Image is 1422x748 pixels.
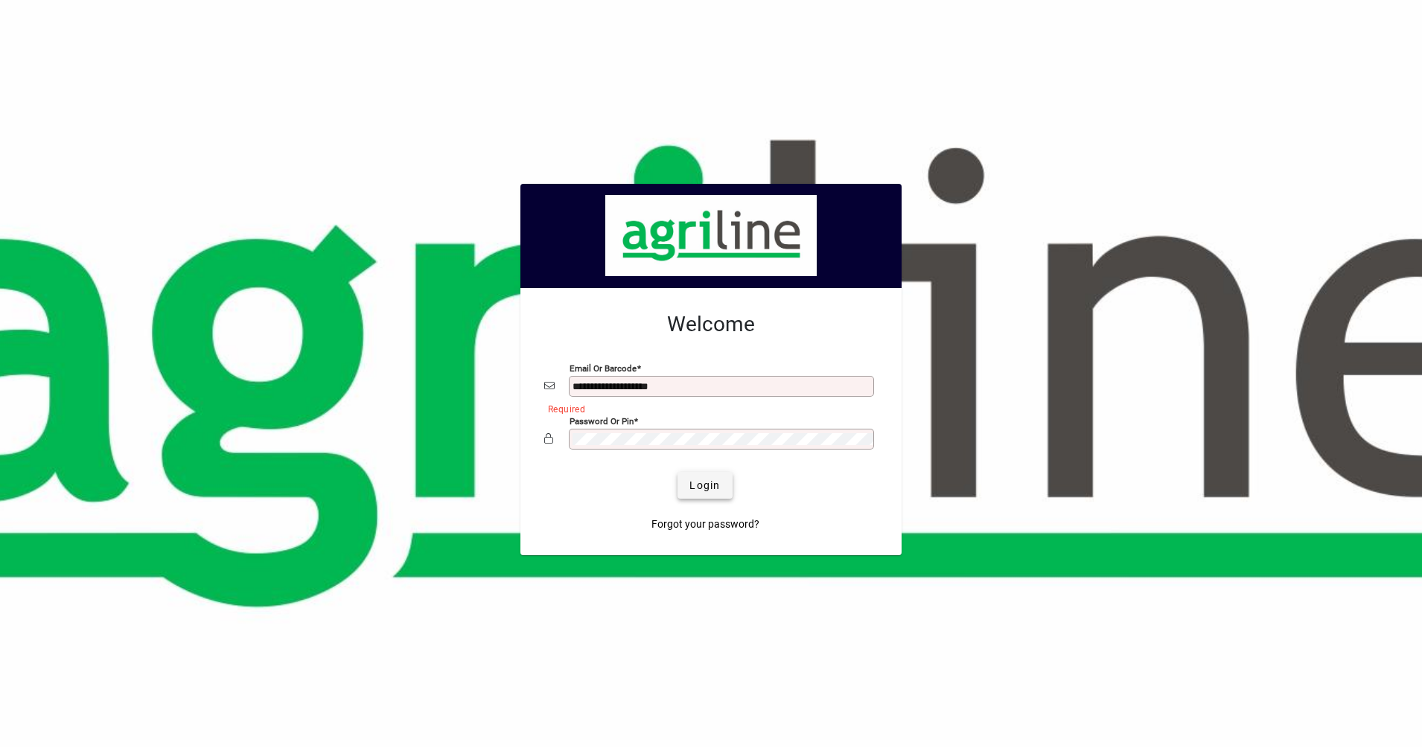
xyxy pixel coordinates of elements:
[548,400,866,416] mat-error: Required
[651,517,759,532] span: Forgot your password?
[677,472,732,499] button: Login
[689,478,720,493] span: Login
[544,312,878,337] h2: Welcome
[645,511,765,537] a: Forgot your password?
[570,363,637,374] mat-label: Email or Barcode
[570,416,634,426] mat-label: Password or Pin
